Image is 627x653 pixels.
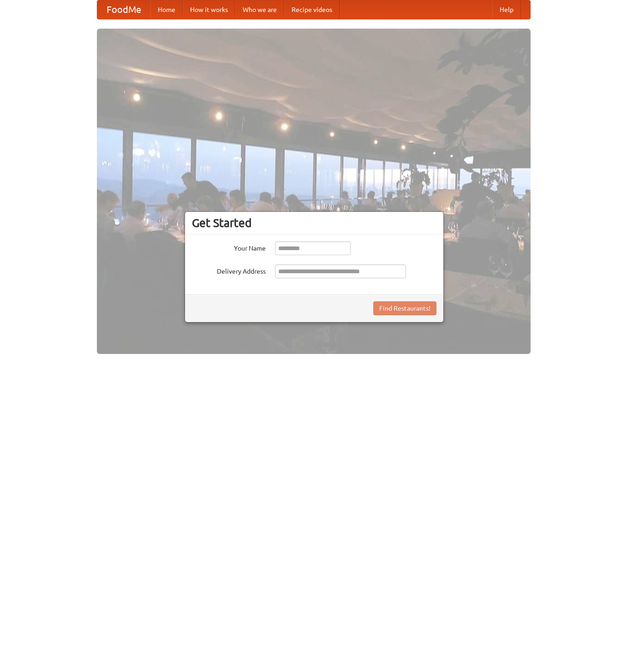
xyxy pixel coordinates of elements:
[183,0,235,19] a: How it works
[235,0,284,19] a: Who we are
[192,241,266,253] label: Your Name
[492,0,521,19] a: Help
[373,301,436,315] button: Find Restaurants!
[284,0,340,19] a: Recipe videos
[97,0,150,19] a: FoodMe
[150,0,183,19] a: Home
[192,216,436,230] h3: Get Started
[192,264,266,276] label: Delivery Address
